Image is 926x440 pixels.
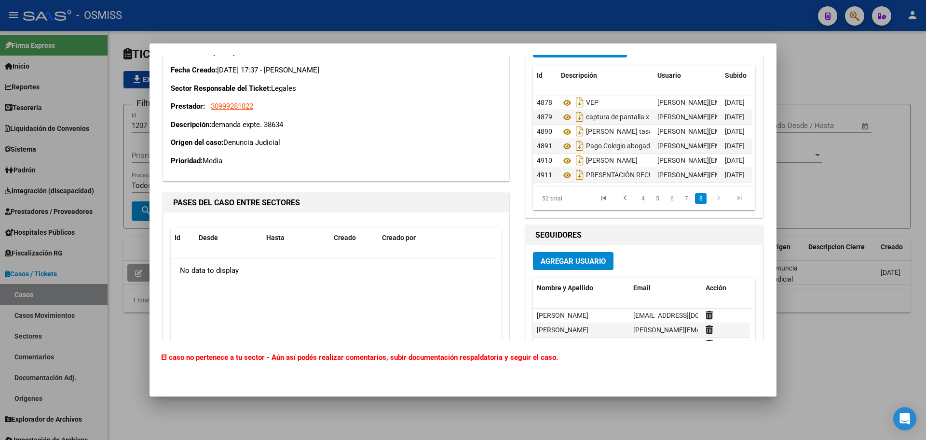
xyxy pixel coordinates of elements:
[657,156,924,164] span: [PERSON_NAME][EMAIL_ADDRESS][PERSON_NAME][DOMAIN_NAME] - [PERSON_NAME]
[171,84,271,93] strong: Sector Responsable del Ticket:
[573,124,586,139] i: Descargar documento
[616,193,634,204] a: go to previous page
[665,190,679,207] li: page 6
[171,258,497,283] div: No data to display
[633,284,651,292] span: Email
[557,65,654,86] datatable-header-cell: Descripción
[681,193,692,204] a: 7
[725,71,747,79] span: Subido
[533,186,576,211] div: 52 total
[637,193,649,204] a: 4
[195,227,262,248] datatable-header-cell: Desde
[171,66,217,74] strong: Fecha Creado:
[171,65,502,76] p: [DATE] 17:37 - [PERSON_NAME]
[586,128,684,136] span: [PERSON_NAME] tasa de justicia
[561,71,597,79] span: Descripción
[171,83,502,94] p: Legales
[533,65,557,86] datatable-header-cell: Id
[731,193,749,204] a: go to last page
[657,99,924,106] span: [PERSON_NAME][EMAIL_ADDRESS][PERSON_NAME][DOMAIN_NAME] - [PERSON_NAME]
[633,312,740,319] span: [EMAIL_ADDRESS][DOMAIN_NAME]
[537,284,593,292] span: Nombre y Apellido
[633,341,844,348] span: [PERSON_NAME][EMAIL_ADDRESS][PERSON_NAME][DOMAIN_NAME]
[573,109,586,125] i: Descargar documento
[334,234,356,241] span: Creado
[706,284,726,292] span: Acción
[382,234,416,241] span: Creado por
[161,353,558,362] b: El caso no pertenece a tu sector - Aún así podés realizar comentarios, subir documentación respal...
[537,71,543,79] span: Id
[586,157,638,165] span: [PERSON_NAME]
[633,326,792,334] span: [PERSON_NAME][EMAIL_ADDRESS][DOMAIN_NAME]
[537,341,588,348] span: [PERSON_NAME]
[378,227,490,248] datatable-header-cell: Creado por
[573,153,586,168] i: Descargar documento
[694,190,708,207] li: page 8
[533,252,613,270] button: Agregar Usuario
[199,234,218,241] span: Desde
[171,227,195,248] datatable-header-cell: Id
[537,97,553,108] div: 4878
[725,128,745,135] span: [DATE]
[537,170,553,181] div: 4911
[171,48,213,57] strong: Vencimiento:
[586,142,710,150] span: Pago Colegio abogados [PERSON_NAME]
[573,167,586,183] i: Descargar documento
[533,278,629,298] datatable-header-cell: Nombre y Apellido
[725,171,745,179] span: [DATE]
[541,257,606,266] span: Agregar Usuario
[535,229,753,241] h1: SEGUIDORES
[171,102,205,111] strong: Prestador:
[171,156,203,165] strong: Prioridad:
[657,71,681,79] span: Usuario
[203,156,222,165] span: Media
[586,171,749,179] span: PRESENTACIÓN RECURSO EXTRAORDINARIO OSMISS
[173,197,499,209] h1: PASES DEL CASO ENTRE SECTORES
[657,171,924,179] span: [PERSON_NAME][EMAIL_ADDRESS][PERSON_NAME][DOMAIN_NAME] - [PERSON_NAME]
[657,128,872,135] span: [PERSON_NAME][EMAIL_ADDRESS][DOMAIN_NAME] - [PERSON_NAME]
[654,65,721,86] datatable-header-cell: Usuario
[657,142,872,150] span: [PERSON_NAME][EMAIL_ADDRESS][DOMAIN_NAME] - [PERSON_NAME]
[537,312,588,319] span: [PERSON_NAME]
[702,278,750,298] datatable-header-cell: Acción
[679,190,694,207] li: page 7
[725,99,745,106] span: [DATE]
[586,114,663,121] span: captura de pantalla x VEP
[725,156,745,164] span: [DATE]
[171,138,223,147] strong: Origen del caso:
[171,120,211,129] strong: Descripción:
[175,234,180,241] span: Id
[266,234,285,241] span: Hasta
[586,99,599,107] span: VEP
[171,137,502,148] p: Denuncia Judicial
[537,126,553,137] div: 4890
[721,65,769,86] datatable-header-cell: Subido
[573,138,586,154] i: Descargar documento
[211,102,253,111] span: 30999281822
[725,142,745,150] span: [DATE]
[695,193,707,204] a: 8
[636,190,650,207] li: page 4
[657,113,924,121] span: [PERSON_NAME][EMAIL_ADDRESS][PERSON_NAME][DOMAIN_NAME] - [PERSON_NAME]
[537,112,553,123] div: 4879
[537,141,553,152] div: 4891
[666,193,678,204] a: 6
[709,193,728,204] a: go to next page
[330,227,378,248] datatable-header-cell: Creado
[262,227,330,248] datatable-header-cell: Hasta
[893,407,916,430] div: Open Intercom Messenger
[650,190,665,207] li: page 5
[595,193,613,204] a: go to first page
[573,95,586,110] i: Descargar documento
[537,155,553,166] div: 4910
[537,326,588,334] span: [PERSON_NAME]
[629,278,702,298] datatable-header-cell: Email
[725,113,745,121] span: [DATE]
[171,119,502,130] p: demanda expte. 38634
[652,193,663,204] a: 5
